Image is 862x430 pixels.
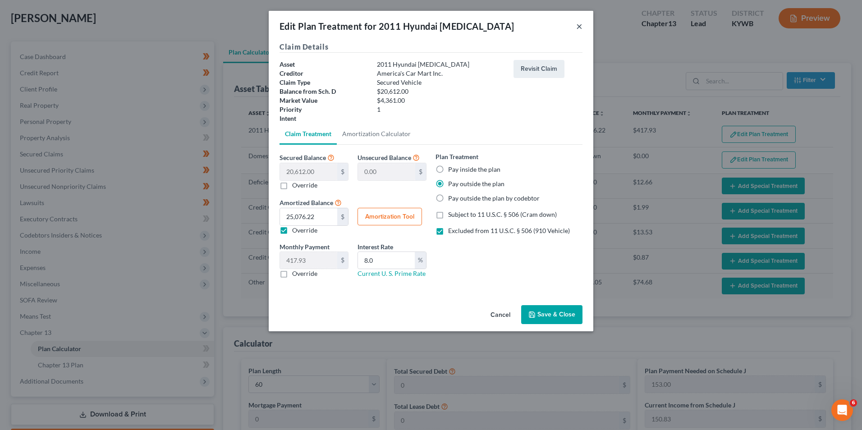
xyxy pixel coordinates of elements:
[292,226,317,235] label: Override
[292,181,317,190] label: Override
[415,252,426,269] div: %
[436,152,478,161] label: Plan Treatment
[280,163,337,180] input: 0.00
[280,199,333,206] span: Amortized Balance
[358,270,426,277] a: Current U. S. Prime Rate
[280,123,337,145] a: Claim Treatment
[275,60,372,69] div: Asset
[372,78,509,87] div: Secured Vehicle
[280,252,337,269] input: 0.00
[275,96,372,105] div: Market Value
[372,69,509,78] div: America's Car Mart Inc.
[372,96,509,105] div: $4,361.00
[337,163,348,180] div: $
[514,60,564,78] button: Revisit Claim
[576,21,582,32] button: ×
[280,154,326,161] span: Secured Balance
[448,227,570,234] span: Excluded from 11 U.S.C. § 506 (910 Vehicle)
[358,154,411,161] span: Unsecured Balance
[275,69,372,78] div: Creditor
[448,210,557,218] span: Subject to 11 U.S.C. § 506 (Cram down)
[337,208,348,225] div: $
[831,399,853,421] iframe: Intercom live chat
[337,123,416,145] a: Amortization Calculator
[337,252,348,269] div: $
[448,194,540,203] label: Pay outside the plan by codebtor
[372,87,509,96] div: $20,612.00
[280,20,514,32] div: Edit Plan Treatment for 2011 Hyundai [MEDICAL_DATA]
[358,208,422,226] button: Amortization Tool
[448,179,504,188] label: Pay outside the plan
[358,163,415,180] input: 0.00
[372,60,509,69] div: 2011 Hyundai [MEDICAL_DATA]
[415,163,426,180] div: $
[358,242,393,252] label: Interest Rate
[850,399,857,407] span: 6
[275,114,372,123] div: Intent
[448,165,500,174] label: Pay inside the plan
[280,208,337,225] input: 0.00
[292,269,317,278] label: Override
[275,78,372,87] div: Claim Type
[280,242,330,252] label: Monthly Payment
[280,41,582,53] h5: Claim Details
[483,306,518,324] button: Cancel
[521,305,582,324] button: Save & Close
[372,105,509,114] div: 1
[275,87,372,96] div: Balance from Sch. D
[275,105,372,114] div: Priority
[358,252,415,269] input: 0.00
